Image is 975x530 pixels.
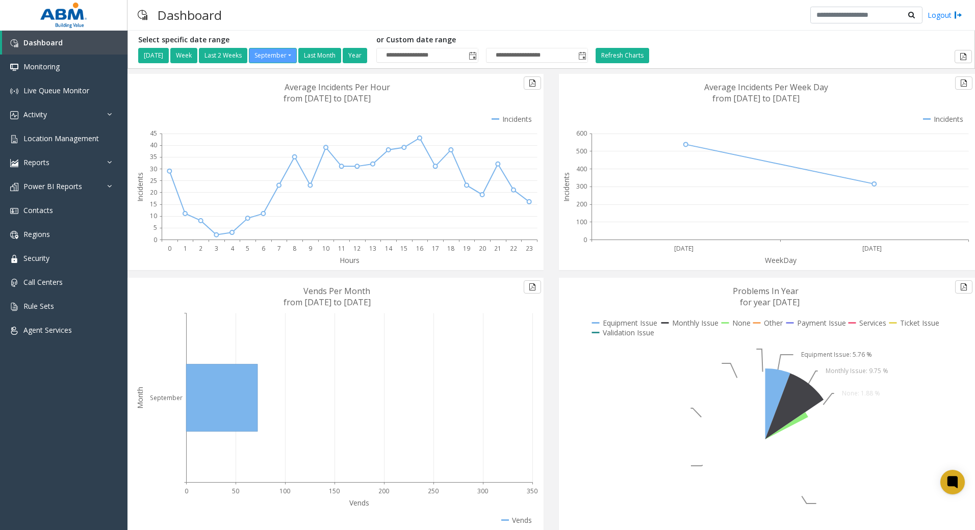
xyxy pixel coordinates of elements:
text: 10 [150,211,157,220]
text: 15 [150,200,157,208]
text: 300 [576,182,587,191]
text: 0 [185,487,188,495]
h5: Select specific date range [138,36,369,44]
text: from [DATE] to [DATE] [284,297,371,308]
span: Security [23,253,49,263]
text: 350 [527,487,537,495]
text: 100 [279,487,290,495]
img: 'icon' [10,159,18,167]
span: Call Centers [23,277,63,287]
text: 20 [479,244,486,253]
text: 12 [353,244,361,253]
img: 'icon' [10,279,18,287]
text: 100 [576,218,587,226]
text: 9 [309,244,312,253]
text: 25 [150,176,157,185]
span: Activity [23,110,47,119]
text: 15 [400,244,407,253]
span: Dashboard [23,38,63,47]
text: Month [135,387,145,409]
text: 500 [576,147,587,155]
text: 8 [293,244,296,253]
text: 30 [150,165,157,173]
h5: or Custom date range [376,36,588,44]
text: 250 [428,487,439,495]
button: Export to pdf [955,280,972,294]
text: 300 [477,487,488,495]
text: 17 [432,244,439,253]
img: 'icon' [10,183,18,191]
text: 20 [150,188,157,197]
text: None: 1.88 % [842,389,880,397]
text: 4 [230,244,235,253]
text: September [150,393,183,402]
span: Regions [23,229,50,239]
img: 'icon' [10,207,18,215]
img: 'icon' [10,111,18,119]
img: logout [954,10,962,20]
text: 22 [510,244,517,253]
img: 'icon' [10,63,18,71]
text: Monthly Issue: 9.75 % [826,366,888,375]
text: 21 [494,244,501,253]
button: Year [343,48,367,63]
text: 35 [150,152,157,161]
text: 3 [215,244,218,253]
text: 11 [338,244,345,253]
img: 'icon' [10,231,18,239]
text: Problems In Year [733,285,799,297]
text: Incidents [135,172,145,202]
text: 2 [199,244,202,253]
text: 14 [385,244,393,253]
text: 6 [262,244,265,253]
text: 0 [583,235,587,244]
text: Vends [349,498,369,508]
text: 0 [153,235,157,244]
img: 'icon' [10,87,18,95]
text: WeekDay [765,255,797,265]
span: Toggle popup [576,48,587,63]
text: for year [DATE] [740,297,800,308]
button: Week [170,48,197,63]
text: [DATE] [674,244,694,253]
img: 'icon' [10,303,18,311]
text: Average Incidents Per Week Day [704,82,828,93]
button: [DATE] [138,48,169,63]
text: 1 [184,244,187,253]
text: 16 [416,244,423,253]
text: from [DATE] to [DATE] [712,93,800,104]
span: Monitoring [23,62,60,71]
text: 19 [463,244,470,253]
text: 50 [232,487,239,495]
span: Power BI Reports [23,181,82,191]
img: 'icon' [10,327,18,335]
text: Incidents [561,172,571,202]
span: Contacts [23,205,53,215]
span: Location Management [23,134,99,143]
span: Rule Sets [23,301,54,311]
span: Live Queue Monitor [23,86,89,95]
text: 10 [322,244,329,253]
text: 5 [153,223,157,232]
button: Refresh Charts [596,48,649,63]
text: 7 [277,244,281,253]
button: Last Month [298,48,341,63]
text: [DATE] [862,244,882,253]
text: Equipment Issue: 5.76 % [801,350,872,359]
text: from [DATE] to [DATE] [284,93,371,104]
button: Export to pdf [955,50,972,63]
text: Hours [340,255,360,265]
text: 40 [150,141,157,149]
text: 600 [576,129,587,138]
text: 18 [447,244,454,253]
text: 5 [246,244,249,253]
text: Vends Per Month [303,285,370,297]
button: Export to pdf [524,280,541,294]
text: Average Incidents Per Hour [285,82,390,93]
img: 'icon' [10,255,18,263]
a: Dashboard [2,31,127,55]
text: 0 [168,244,171,253]
h3: Dashboard [152,3,227,28]
text: 150 [329,487,340,495]
text: 45 [150,129,157,138]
